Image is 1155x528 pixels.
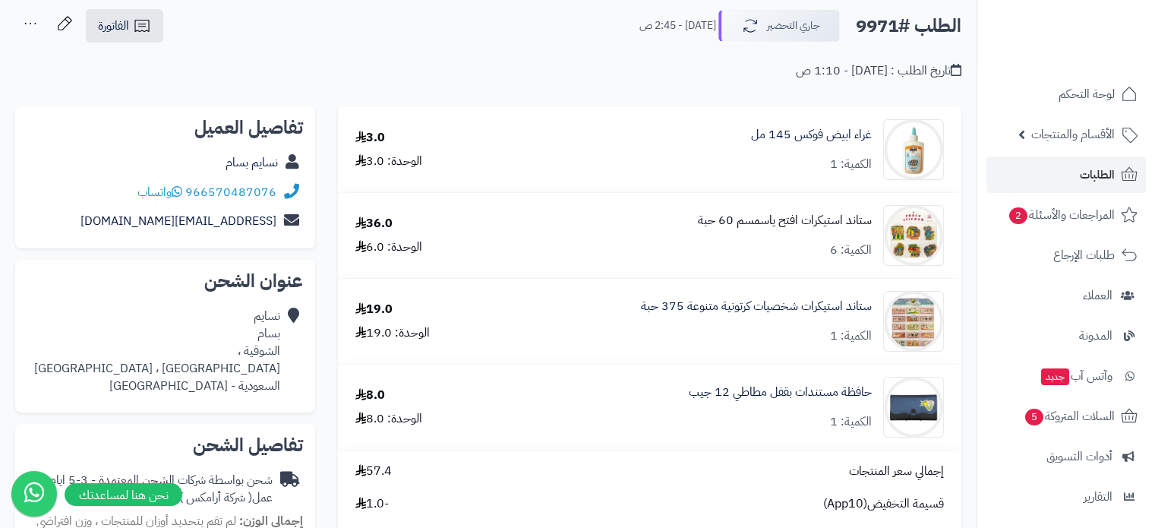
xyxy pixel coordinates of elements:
[1041,368,1069,385] span: جديد
[641,298,872,315] a: ستاند استيكرات شخصيات كرتونية متنوعة 375 حبة
[98,17,129,35] span: الفاتورة
[986,398,1146,435] a: السلات المتروكة5
[137,183,182,201] a: واتساب
[718,10,840,42] button: جاري التحضير
[986,479,1146,515] a: التقارير
[80,212,276,230] a: [EMAIL_ADDRESS][DOMAIN_NAME]
[355,410,422,428] div: الوحدة: 8.0
[986,438,1146,475] a: أدوات التسويق
[830,156,872,173] div: الكمية: 1
[355,495,389,513] span: -1.0
[27,272,303,290] h2: عنوان الشحن
[27,472,273,507] div: شحن بواسطة شركات الشحن المعتمدة - 3-5 ايام عمل
[355,129,385,147] div: 3.0
[27,119,303,137] h2: تفاصيل العميل
[830,242,872,259] div: الكمية: 6
[849,463,944,480] span: إجمالي سعر المنتجات
[689,384,872,401] a: حافظة مستندات بقفل مطاطي 12 جيب
[355,153,422,170] div: الوحدة: 3.0
[1025,409,1043,425] span: 5
[1024,406,1115,427] span: السلات المتروكة
[884,377,943,438] img: 1728552030-%D8%AF%D9%88%D8%B3%D9%8A%D8%A9-90x90.jpg
[830,327,872,345] div: الكمية: 1
[639,18,716,33] small: [DATE] - 2:45 ص
[34,308,280,394] div: نسايم بسام الشوقية ، [GEOGRAPHIC_DATA] ، [GEOGRAPHIC_DATA] السعودية - [GEOGRAPHIC_DATA]
[185,183,276,201] a: 966570487076
[1084,486,1112,507] span: التقارير
[355,239,422,256] div: الوحدة: 6.0
[986,237,1146,273] a: طلبات الإرجاع
[27,436,303,454] h2: تفاصيل الشحن
[1031,124,1115,145] span: الأقسام والمنتجات
[86,9,163,43] a: الفاتورة
[355,387,385,404] div: 8.0
[1040,365,1112,387] span: وآتس آب
[1059,84,1115,105] span: لوحة التحكم
[986,76,1146,112] a: لوحة التحكم
[355,463,392,480] span: 57.4
[796,62,961,80] div: تاريخ الطلب : [DATE] - 1:10 ص
[986,358,1146,394] a: وآتس آبجديد
[1079,325,1112,346] span: المدونة
[698,212,872,229] a: ستاند استيكرات افتح ياسمسم 60 حبة
[1052,41,1141,73] img: logo-2.png
[751,126,872,144] a: غراء ابيض فوكس 145 مل
[1083,285,1112,306] span: العملاء
[226,153,278,172] a: نسايم بسام
[355,301,393,318] div: 19.0
[884,119,943,180] img: 32-90x90.jpg
[856,11,961,42] h2: الطلب #9971
[1053,245,1115,266] span: طلبات الإرجاع
[355,215,393,232] div: 36.0
[355,324,430,342] div: الوحدة: 19.0
[823,495,944,513] span: قسيمة التخفيض(App10)
[986,277,1146,314] a: العملاء
[884,205,943,266] img: 1668502608-%D8%A7%D9%81%D8%AA%D8%AD%20%D9%8A%D8%A7%D8%B3%D9%85%D8%B3%D9%85-90x90.jpg
[986,318,1146,354] a: المدونة
[1008,204,1115,226] span: المراجعات والأسئلة
[1009,207,1027,224] span: 2
[986,157,1146,193] a: الطلبات
[830,413,872,431] div: الكمية: 1
[884,291,943,352] img: 1715029278-%D8%B5%D9%88%D8%B1%20%D9%83%D8%B1%D8%AA%D9%88%D9%86-90x90.jpg
[179,488,252,507] span: ( شركة أرامكس )
[986,197,1146,233] a: المراجعات والأسئلة2
[1046,446,1112,467] span: أدوات التسويق
[1080,164,1115,185] span: الطلبات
